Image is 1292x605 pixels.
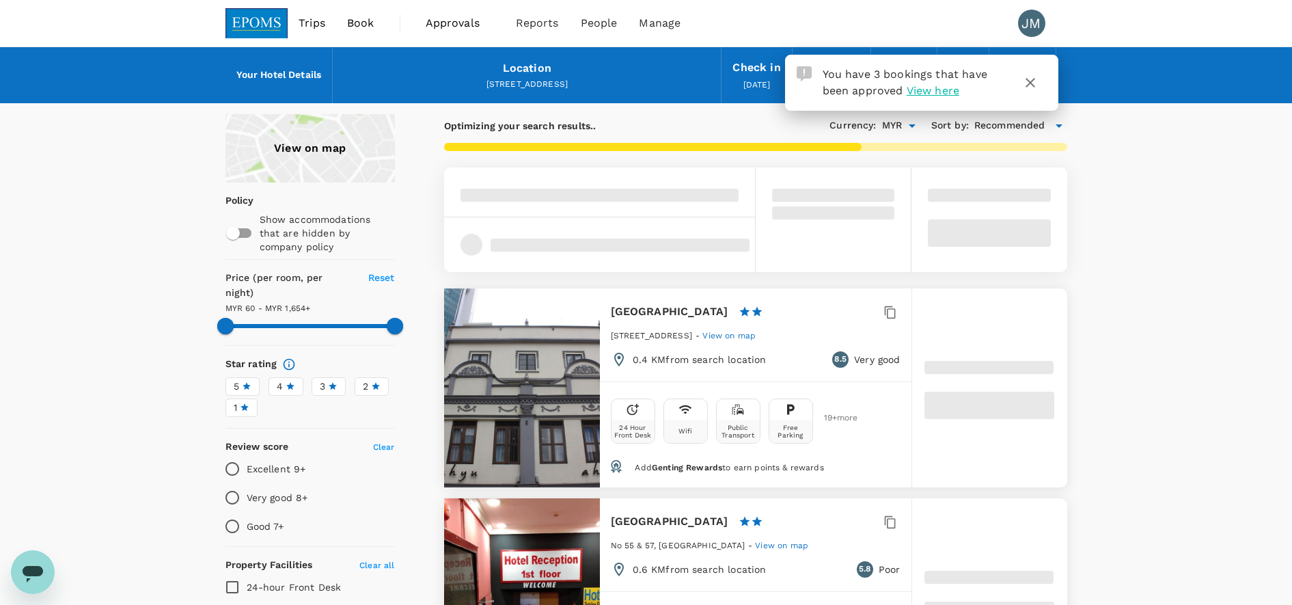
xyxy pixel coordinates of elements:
p: 0.6 KM from search location [633,563,767,576]
span: 5 [234,379,239,394]
span: Trips [299,15,325,31]
div: Location [503,59,551,78]
span: 2 [363,379,368,394]
div: 24 Hour Front Desk [614,424,652,439]
p: Policy [225,193,234,207]
span: Genting Rewards [652,463,722,472]
span: 3 [320,379,325,394]
p: Good 7+ [247,520,284,533]
span: Book [347,15,374,31]
svg: Star ratings are awarded to properties to represent the quality of services, facilities, and amen... [282,358,296,371]
a: View on map [702,330,756,340]
span: People [581,15,618,31]
span: You have 3 bookings that have been approved [823,68,987,97]
img: EPOMS SDN BHD [225,8,288,38]
span: Reports [516,15,559,31]
p: Excellent 9+ [247,462,306,476]
h6: Your Hotel Details [236,68,322,83]
p: Show accommodations that are hidden by company policy [260,213,394,254]
span: 1 [234,401,237,415]
span: View on map [702,331,756,340]
p: Optimizing your search results.. [444,119,596,133]
span: No 55 & 57, [GEOGRAPHIC_DATA] [611,541,745,550]
p: Very good [854,353,900,366]
h6: Property Facilities [225,558,313,573]
span: Manage [639,15,681,31]
div: Free Parking [772,424,810,439]
button: Open [903,116,922,135]
div: Wifi [678,427,693,435]
span: 24-hour Front Desk [247,582,342,593]
div: JM [1018,10,1045,37]
span: [STREET_ADDRESS] [611,331,692,340]
span: - [748,541,755,550]
span: Clear [373,442,395,452]
p: 0.4 KM from search location [633,353,767,366]
span: MYR 60 - MYR 1,654+ [225,304,311,313]
h6: [GEOGRAPHIC_DATA] [611,512,728,531]
span: - [696,331,702,340]
span: 4 [277,379,283,394]
a: View on map [755,539,808,550]
p: Very good 8+ [247,491,308,505]
iframe: Button to launch messaging window [11,550,55,594]
div: Public Transport [719,424,757,439]
span: 19 + more [824,414,844,422]
h6: Star rating [225,357,277,372]
span: [DATE] [743,80,771,90]
h6: Currency : [829,118,876,133]
span: 8.5 [834,353,846,366]
span: 5.8 [859,563,870,576]
span: Approvals [426,15,494,31]
p: Poor [879,563,901,576]
img: Approval [797,66,812,81]
span: View on map [755,541,808,550]
h6: Review score [225,440,289,455]
span: Reset [368,272,395,283]
div: Check in [732,58,780,77]
span: Add to earn points & rewards [635,463,823,472]
a: View on map [225,114,395,183]
span: Recommended [974,118,1045,133]
h6: Sort by : [931,118,969,133]
h6: Price (per room, per night) [225,271,353,301]
h6: [GEOGRAPHIC_DATA] [611,302,728,321]
span: View here [907,84,959,97]
div: [STREET_ADDRESS] [344,78,710,92]
span: Clear all [359,561,394,570]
